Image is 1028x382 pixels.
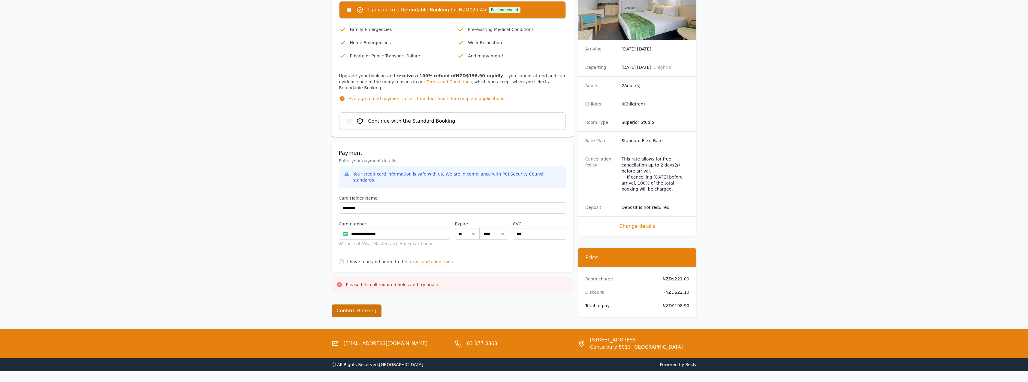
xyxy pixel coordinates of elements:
dd: Deposit is not required [622,204,689,210]
p: Home Emergencies [350,39,448,46]
p: Pre-existing Medical Conditions [468,26,566,33]
dt: Rate Plan [585,138,617,144]
h3: Payment [339,149,566,157]
div: We accept Visa, Mastercard, Amex card only. [339,241,450,247]
dd: 0 Child(ren) [622,101,689,107]
dd: Standard Flexi Rate [622,138,689,144]
p: Enter your payment details [339,158,566,164]
label: Card number [339,221,450,227]
span: Change details [585,223,689,230]
dt: Total to pay [585,303,653,309]
dt: Room Type [585,119,617,125]
h3: Price [585,254,689,261]
p: Family Emergencies [350,26,448,33]
a: [EMAIL_ADDRESS][DOMAIN_NAME] [344,340,428,347]
dt: Children [585,101,617,107]
p: Work Relocation [468,39,566,46]
dt: Adults [585,83,617,89]
dt: Departing [585,64,617,70]
span: Canterbury 8013 [GEOGRAPHIC_DATA] [590,344,683,351]
dd: [DATE] [DATE] [622,64,689,70]
dd: 2 Adult(s) [622,83,689,89]
span: [STREET_ADDRESS] [590,336,683,344]
dd: - NZD$22.10 [658,289,689,295]
p: Upgrade your booking and if you cannot attend and can evidence one of the many reasons in our , w... [339,73,566,108]
label: Card Holder Name [339,195,566,201]
dt: Deposit [585,204,617,210]
label: CVC [513,221,566,227]
label: I have read and agree to the [347,259,407,264]
span: Continue with the Standard Booking [368,118,455,125]
p: And many more! [468,52,566,60]
dd: Superior Studio [622,119,689,125]
a: Resly [685,362,696,367]
dt: Discount [585,289,653,295]
label: . [480,221,508,227]
label: Expire [455,221,480,227]
dd: NZD$198.90 [658,303,689,309]
span: Upgrade to a Refundable Booking for NZD$25.45 [368,6,486,14]
span: ⓒ All Rights Reserved. [GEOGRAPHIC_DATA] [332,362,424,367]
p: Average refund payment in less than four hours for complete applications [349,96,504,102]
button: Confirm Booking [332,304,382,317]
strong: receive a 100% refund of NZD$198.90 rapidly [396,73,503,78]
p: Private or Public Transport Failure [350,52,448,60]
span: terms and conditions [408,259,453,265]
div: Recommended [489,7,520,13]
div: This rate allows for free cancellation up to 2 days(s) before arrival. If cancelling [DATE] befor... [622,156,689,192]
span: 1 night(s) [654,65,673,70]
dt: Cancellation Policy [585,156,617,192]
a: Terms and Conditions [427,79,472,84]
dt: Room charge [585,276,653,282]
a: 03 377 3363 [467,340,497,347]
div: Your credit card information is safe with us. We are in compliance with PCI Security Council stan... [353,171,561,183]
span: Powered by [517,362,697,368]
dd: [DATE] [DATE] [622,46,689,52]
dt: Arriving [585,46,617,52]
dd: NZD$221.00 [658,276,689,282]
p: Please fill in all required fields and try again. [346,282,440,288]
